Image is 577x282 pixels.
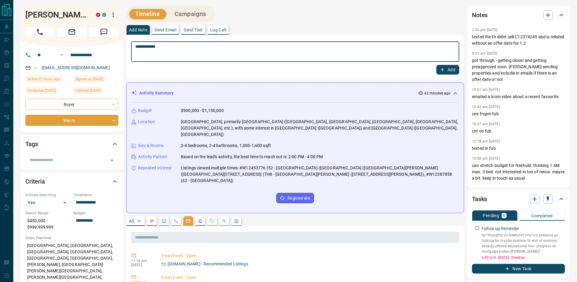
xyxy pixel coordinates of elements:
[472,128,565,134] p: cnt on fub
[161,274,457,281] p: Email Event - Open
[42,65,110,70] a: [EMAIL_ADDRESS][DOMAIN_NAME]
[162,219,166,223] svg: Lead Browsing Activity
[102,13,106,17] div: condos.ca
[210,219,215,223] svg: Requests
[531,214,553,218] p: Completed
[25,10,87,20] h1: [PERSON_NAME]
[161,253,457,259] p: Email Event - Open
[73,210,118,216] p: Budget:
[436,65,459,75] button: Add
[25,115,118,126] div: Warm
[210,28,226,32] p: Log Call
[25,210,70,216] p: Search Range:
[25,87,70,96] div: Mon Jun 03 2024
[503,213,505,218] p: 1
[222,219,227,223] svg: Opportunities
[25,174,118,189] div: Criteria
[472,194,487,204] h2: Tasks
[25,198,70,207] div: Yes
[27,88,56,94] span: Contacted [DATE]
[89,27,118,37] span: Message
[25,137,118,151] div: Tags
[33,66,37,70] svg: Email Verified
[168,261,248,267] p: [DOMAIN_NAME] - Recommended Listings
[234,219,239,223] svg: Agent Actions
[483,213,499,218] p: Pending
[131,263,152,267] p: [DATE]
[472,156,500,161] p: 10:08 am [DATE]
[73,192,118,198] p: Timeframe:
[482,232,565,254] p: ta? thoughts on freehold? hru? no pressure as looking for maybe summer to end of summer. already ...
[129,9,166,19] button: Timeline
[472,192,565,206] div: Tasks
[25,235,118,241] p: Areas Searched:
[25,192,70,198] p: Actively Searching:
[472,34,565,46] p: texted the th didnt sell C12374245 abd is relisted without an offer date for 1.2
[472,105,500,109] p: 10:42 am [DATE]
[472,122,500,126] p: 10:27 am [DATE]
[181,119,459,138] p: [GEOGRAPHIC_DATA], primarily [GEOGRAPHIC_DATA] ([GEOGRAPHIC_DATA], [GEOGRAPHIC_DATA], [GEOGRAPHIC...
[155,28,176,32] p: Send Email
[482,255,565,260] p: 6:00 a.m. [DATE] - Overdue
[58,51,65,59] button: Open
[184,28,203,32] p: Send Text
[174,219,178,223] svg: Calls
[27,76,60,82] span: Active 22 hours ago
[138,107,152,114] p: Budget
[139,90,174,96] p: Activity Summary
[25,216,70,232] p: $450,000 - $999,999,999
[96,13,100,17] div: property.ca
[138,154,168,160] p: Activity Pattern
[73,76,118,84] div: Mon Jun 03 2024
[472,51,498,56] p: 9:57 am [DATE]
[25,99,118,110] div: Buyer
[25,139,38,149] h2: Tags
[149,219,154,223] svg: Notes
[181,165,459,184] p: Listings viewed multiple times: #W12453776 (52 - [GEOGRAPHIC_DATA] ([GEOGRAPHIC_DATA] ([GEOGRAPHI...
[129,28,147,32] p: Add Note
[138,119,155,125] p: Location
[276,193,314,203] button: Regenerate
[138,143,164,149] p: Size & Rooms
[472,139,500,143] p: 12:18 pm [DATE]
[25,177,45,186] h2: Criteria
[472,8,565,22] div: Notes
[472,111,565,117] p: cne fropm fub
[129,219,134,223] p: All
[198,219,203,223] svg: Listing Alerts
[472,162,565,181] p: can stretch budget for freehold. thinking 1.4M max. 3 bed. not interested in ton of renos. mayve ...
[472,145,565,152] p: texted in fub
[181,154,323,160] p: Based on the lead's activity, the best time to reach out is: 2:00 PM - 4:00 PM
[131,259,152,263] p: 11:16 pm
[472,94,565,100] p: emailed a loom video about a recent favourite
[181,143,271,149] p: 2-4 bedrooms, 2-4 bathrooms, 1,000-1,600 sqft
[186,219,191,223] svg: Emails
[131,88,459,99] div: Activity Summary42 minutes ago
[57,27,86,37] span: Email
[472,88,500,92] p: 10:01 am [DATE]
[472,57,565,83] p: got through - getting closer and getting preapproved soon. [PERSON_NAME] sending properties and i...
[472,264,565,274] button: New Task
[138,165,172,171] p: Repeated Interest
[73,87,118,96] div: Thu Jan 09 2025
[25,27,54,37] span: Call
[108,156,116,165] button: Open
[424,91,450,96] p: 42 minutes ago
[75,88,101,94] span: Claimed [DATE]
[75,76,103,82] span: Signed up [DATE]
[472,28,498,32] p: 2:04 pm [DATE]
[181,107,224,114] p: $900,000 - $1,150,000
[472,10,488,20] h2: Notes
[168,9,212,19] button: Campaigns
[25,76,70,84] div: Tue Oct 14 2025
[482,226,519,232] p: Follow up Reminder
